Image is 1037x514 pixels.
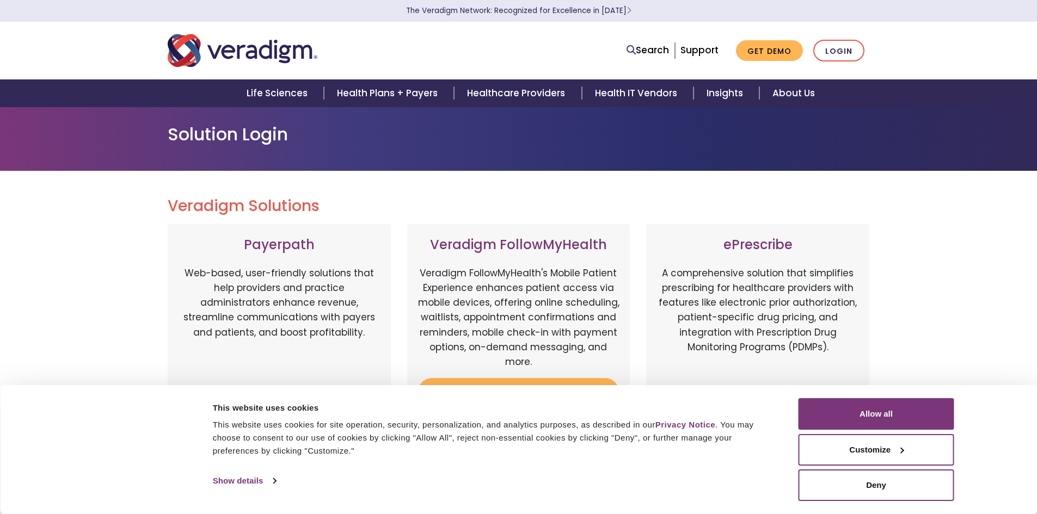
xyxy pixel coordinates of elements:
a: Life Sciences [234,79,324,107]
h3: Veradigm FollowMyHealth [418,237,619,253]
h2: Veradigm Solutions [168,197,870,215]
a: The Veradigm Network: Recognized for Excellence in [DATE]Learn More [406,5,631,16]
a: Show details [213,473,276,489]
a: Login [813,40,864,62]
a: Support [680,44,719,57]
button: Customize [799,434,954,466]
h3: Payerpath [179,237,380,253]
button: Deny [799,469,954,501]
span: Learn More [627,5,631,16]
div: This website uses cookies [213,401,774,414]
h3: ePrescribe [657,237,858,253]
div: This website uses cookies for site operation, security, personalization, and analytics purposes, ... [213,418,774,457]
a: About Us [759,79,828,107]
a: Healthcare Providers [454,79,581,107]
button: Allow all [799,398,954,430]
img: Veradigm logo [168,33,317,69]
a: Login to Veradigm FollowMyHealth [418,378,619,413]
p: Web-based, user-friendly solutions that help providers and practice administrators enhance revenu... [179,266,380,380]
a: Health IT Vendors [582,79,694,107]
a: Insights [694,79,759,107]
p: A comprehensive solution that simplifies prescribing for healthcare providers with features like ... [657,266,858,380]
a: Privacy Notice [655,420,715,429]
a: Get Demo [736,40,803,61]
h1: Solution Login [168,124,870,145]
p: Veradigm FollowMyHealth's Mobile Patient Experience enhances patient access via mobile devices, o... [418,266,619,369]
a: Search [627,43,669,58]
a: Health Plans + Payers [324,79,454,107]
